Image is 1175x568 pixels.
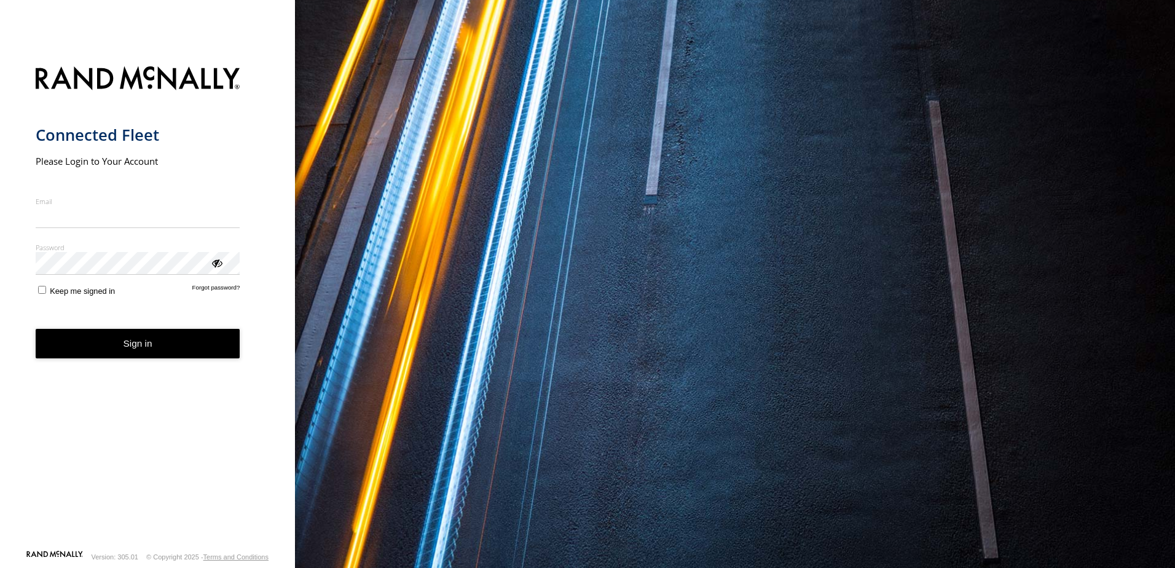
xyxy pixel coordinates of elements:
[210,256,222,269] div: ViewPassword
[203,553,269,561] a: Terms and Conditions
[146,553,269,561] div: © Copyright 2025 -
[92,553,138,561] div: Version: 305.01
[36,243,240,252] label: Password
[50,286,115,296] span: Keep me signed in
[192,284,240,296] a: Forgot password?
[36,59,260,550] form: main
[38,286,46,294] input: Keep me signed in
[36,125,240,145] h1: Connected Fleet
[36,64,240,95] img: Rand McNally
[36,329,240,359] button: Sign in
[36,197,240,206] label: Email
[36,155,240,167] h2: Please Login to Your Account
[26,551,83,563] a: Visit our Website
